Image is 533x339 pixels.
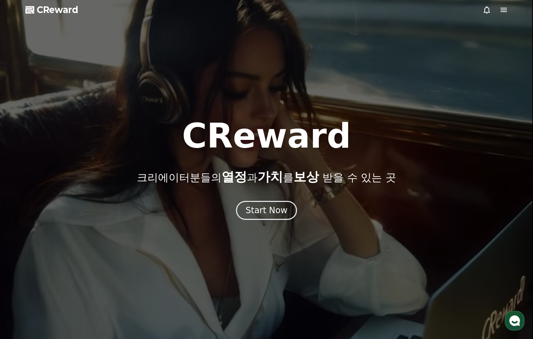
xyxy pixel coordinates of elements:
a: Start Now [236,208,297,215]
span: CReward [37,4,78,16]
span: 열정 [222,169,247,184]
span: 보상 [293,169,319,184]
span: 가치 [258,169,283,184]
div: Start Now [246,205,287,216]
a: CReward [25,4,78,16]
p: 크리에이터분들의 과 를 받을 수 있는 곳 [137,170,396,184]
h1: CReward [182,119,351,153]
button: Start Now [236,201,297,220]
